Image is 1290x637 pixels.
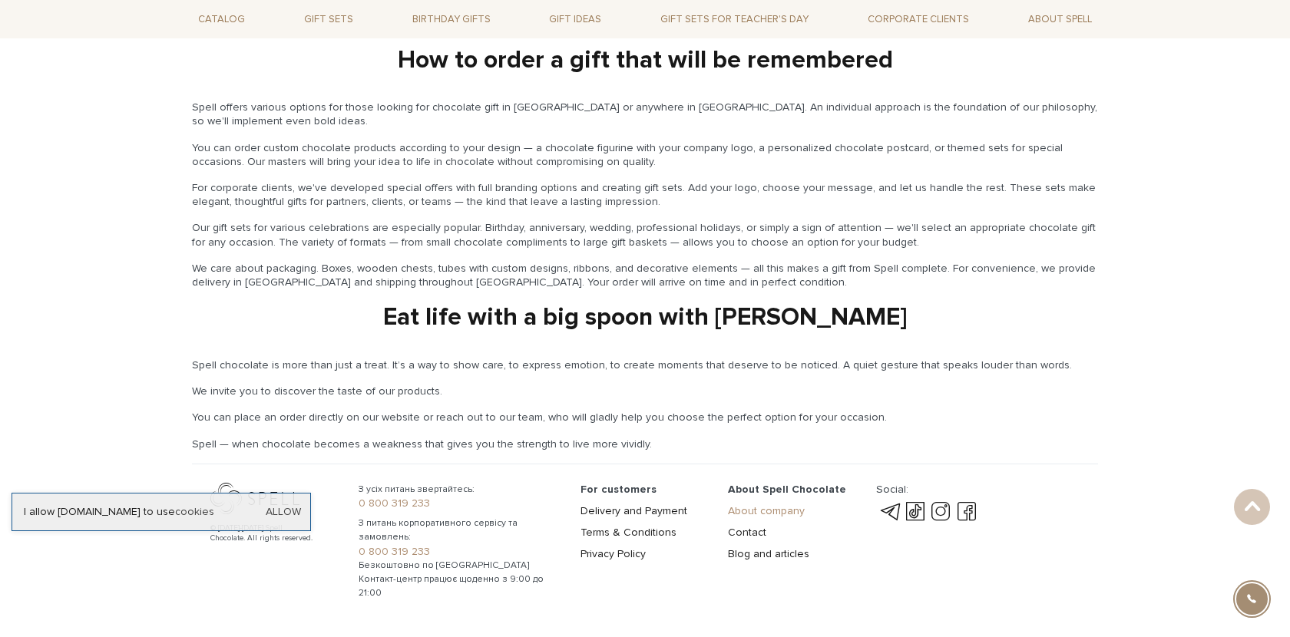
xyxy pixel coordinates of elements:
[406,8,497,31] a: Birthday gifts
[580,526,676,539] a: Terms & Conditions
[580,483,657,496] span: For customers
[192,8,251,31] a: Catalog
[175,505,214,518] a: cookies
[266,505,301,519] a: Allow
[192,358,1098,372] p: Spell chocolate is more than just a treat. It’s a way to show care, to express emotion, to create...
[728,526,766,539] a: Contact
[728,483,846,496] span: About Spell Chocolate
[359,517,562,544] span: З питань корпоративного сервісу та замовлень:
[876,483,980,497] div: Social:
[359,573,562,600] span: Контакт-центр працює щоденно з 9:00 до 21:00
[1022,8,1098,31] a: About Spell
[359,497,562,510] a: 0 800 319 233
[192,221,1098,249] p: Our gift sets for various celebrations are especially popular. Birthday, anniversary, wedding, pr...
[359,545,562,559] a: 0 800 319 233
[298,8,359,31] a: Gift sets
[192,437,1098,451] p: Spell — when chocolate becomes a weakness that gives you the strength to live more vividly.
[862,6,975,32] a: Corporate clients
[192,385,1098,398] p: We invite you to discover the taste of our products.
[192,411,1098,424] p: You can place an order directly on our website or reach out to our team, who will gladly help you...
[876,503,902,521] a: telegram
[192,45,1098,77] div: How to order a gift that will be remembered
[359,559,562,573] span: Безкоштовно по [GEOGRAPHIC_DATA]
[954,503,980,521] a: facebook
[12,505,310,519] div: I allow [DOMAIN_NAME] to use
[192,262,1098,289] p: We care about packaging. Boxes, wooden chests, tubes with custom designs, ribbons, and decorative...
[192,302,1098,334] div: Eat life with a big spoon with [PERSON_NAME]
[580,547,646,560] a: Privacy Policy
[728,547,809,560] a: Blog and articles
[192,101,1098,128] p: Spell offers various options for those looking for chocolate gift in [GEOGRAPHIC_DATA] or anywher...
[654,6,815,32] a: Gift sets for Teacher's Day
[359,483,562,497] span: З усіх питань звертайтесь:
[210,523,314,543] div: © [DATE]-[DATE] Spell Chocolate. All rights reserved.
[728,504,805,517] a: About company
[543,8,607,31] a: Gift ideas
[902,503,928,521] a: tik-tok
[192,141,1098,169] p: You can order custom chocolate products according to your design — a chocolate figurine with your...
[928,503,954,521] a: instagram
[192,181,1098,209] p: For corporate clients, we've developed special offers with full branding options and creating gif...
[580,504,687,517] a: Delivery and Payment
